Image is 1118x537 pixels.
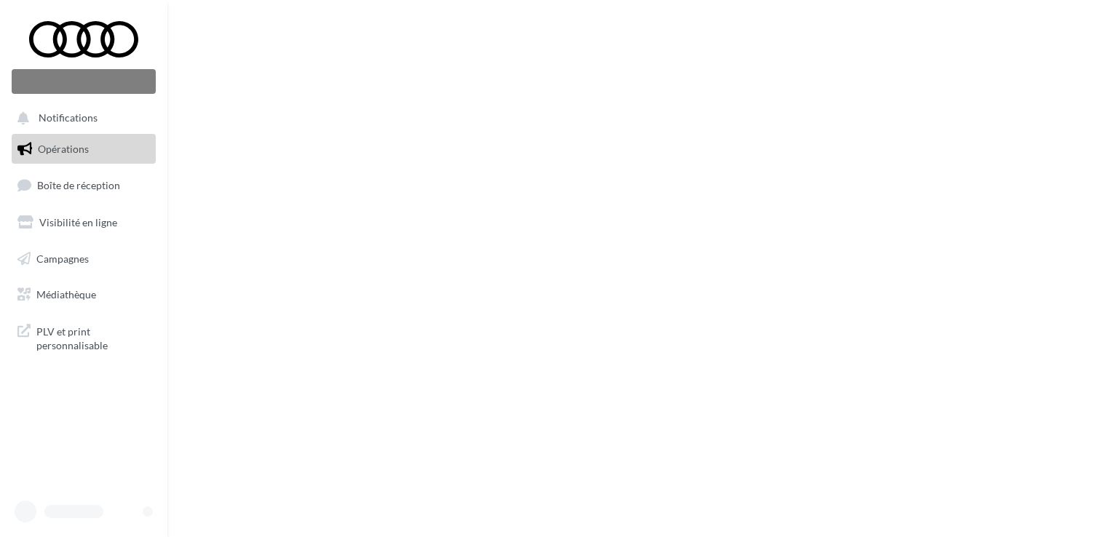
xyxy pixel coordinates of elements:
[39,112,98,124] span: Notifications
[9,207,159,238] a: Visibilité en ligne
[9,134,159,164] a: Opérations
[9,316,159,359] a: PLV et print personnalisable
[9,244,159,274] a: Campagnes
[38,143,89,155] span: Opérations
[36,252,89,264] span: Campagnes
[12,69,156,94] div: Nouvelle campagne
[9,279,159,310] a: Médiathèque
[36,322,150,353] span: PLV et print personnalisable
[37,179,120,191] span: Boîte de réception
[9,170,159,201] a: Boîte de réception
[36,288,96,301] span: Médiathèque
[39,216,117,228] span: Visibilité en ligne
